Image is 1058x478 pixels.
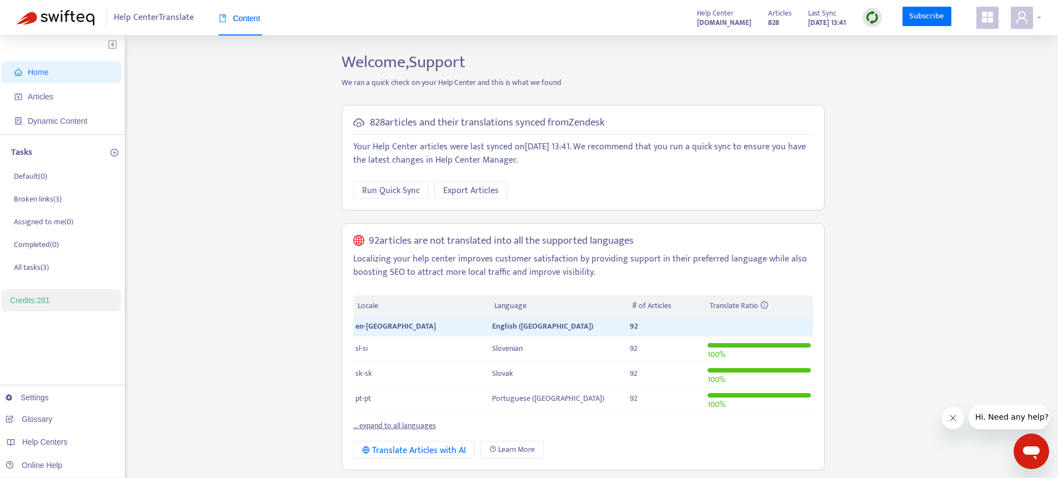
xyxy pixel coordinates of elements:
[353,140,813,167] p: Your Help Center articles were last synced on [DATE] 13:41 . We recommend that you run a quick sy...
[628,295,705,317] th: # of Articles
[353,181,429,199] button: Run Quick Sync
[708,398,725,411] span: 100 %
[1014,434,1049,469] iframe: Button to launch messaging window
[219,14,260,23] span: Content
[630,392,638,405] span: 92
[353,235,364,248] span: global
[768,7,791,19] span: Articles
[710,300,809,312] div: Translate Ratio
[353,253,813,279] p: Localizing your help center improves customer satisfaction by providing support in their preferre...
[6,415,52,424] a: Glossary
[353,419,436,432] a: ... expand to all languages
[697,16,751,29] a: [DOMAIN_NAME]
[492,392,604,405] span: Portuguese ([GEOGRAPHIC_DATA])
[808,17,846,29] strong: [DATE] 13:41
[630,367,638,380] span: 92
[369,235,634,248] h5: 92 articles are not translated into all the supported languages
[902,7,951,27] a: Subscribe
[219,14,227,22] span: book
[370,117,605,129] h5: 828 articles and their translations synced from Zendesk
[768,17,779,29] strong: 828
[355,320,436,333] span: en-[GEOGRAPHIC_DATA]
[708,373,725,386] span: 100 %
[14,193,62,205] p: Broken links ( 3 )
[1015,11,1029,24] span: user
[342,48,465,76] span: Welcome, Support
[630,320,638,333] span: 92
[14,170,47,182] p: Default ( 0 )
[17,10,94,26] img: Swifteq
[114,7,194,28] span: Help Center Translate
[22,437,68,446] span: Help Centers
[14,68,22,76] span: home
[697,7,734,19] span: Help Center
[6,461,62,470] a: Online Help
[14,239,59,250] p: Completed ( 0 )
[111,149,118,157] span: plus-circle
[28,92,53,101] span: Articles
[490,295,628,317] th: Language
[362,444,466,457] div: Translate Articles with AI
[355,392,371,405] span: pt-pt
[14,261,49,273] p: All tasks ( 3 )
[434,181,508,199] button: Export Articles
[355,367,372,380] span: sk-sk
[355,342,368,355] span: sl-si
[492,367,513,380] span: Slovak
[14,117,22,125] span: container
[353,441,475,459] button: Translate Articles with AI
[498,444,535,456] span: Learn More
[28,68,48,77] span: Home
[697,17,751,29] strong: [DOMAIN_NAME]
[808,7,836,19] span: Last Sync
[10,296,50,305] a: Credits:281
[14,216,73,228] p: Assigned to me ( 0 )
[6,393,49,402] a: Settings
[865,11,879,24] img: sync.dc5367851b00ba804db3.png
[443,184,499,198] span: Export Articles
[969,405,1049,429] iframe: Message from company
[333,77,833,88] p: We ran a quick check on your Help Center and this is what we found
[362,184,420,198] span: Run Quick Sync
[353,117,364,128] span: cloud-sync
[492,320,593,333] span: English ([GEOGRAPHIC_DATA])
[630,342,638,355] span: 92
[28,117,87,125] span: Dynamic Content
[353,295,490,317] th: Locale
[14,93,22,100] span: account-book
[492,342,523,355] span: Slovenian
[480,441,544,459] a: Learn More
[708,348,725,361] span: 100 %
[11,146,32,159] p: Tasks
[942,407,964,429] iframe: Close message
[981,11,994,24] span: appstore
